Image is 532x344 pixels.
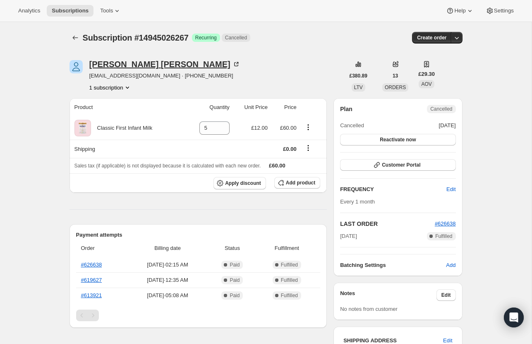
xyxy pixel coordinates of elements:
a: #613921 [81,292,102,298]
span: Customer Portal [382,162,420,168]
span: Fulfilled [281,292,298,299]
button: Subscriptions [69,32,81,44]
span: Paid [230,292,240,299]
h2: LAST ORDER [340,220,435,228]
button: Help [441,5,479,17]
h3: Notes [340,289,436,301]
span: £60.00 [269,162,285,169]
span: [DATE] · 02:15 AM [129,261,206,269]
span: Subscriptions [52,7,89,14]
th: Product [69,98,185,116]
span: £29.30 [418,70,435,78]
span: Cancelled [340,121,364,130]
button: Shipping actions [302,143,315,153]
div: Open Intercom Messenger [504,308,524,327]
span: [EMAIL_ADDRESS][DOMAIN_NAME] · [PHONE_NUMBER] [89,72,240,80]
span: Reactivate now [380,136,416,143]
a: #626638 [435,220,456,227]
span: £12.00 [251,125,268,131]
h2: Payment attempts [76,231,321,239]
span: Status [211,244,253,252]
span: Every 1 month [340,199,375,205]
span: 13 [393,73,398,79]
span: £380.89 [350,73,367,79]
a: #619627 [81,277,102,283]
span: Add [446,261,455,269]
div: Classic First Infant Milk [91,124,153,132]
th: Unit Price [232,98,270,116]
button: Tools [95,5,126,17]
th: Shipping [69,140,185,158]
th: Quantity [185,98,232,116]
span: £0.00 [283,146,297,152]
span: Fulfillment [259,244,316,252]
button: Edit [441,183,460,196]
span: Paid [230,262,240,268]
span: Help [454,7,465,14]
button: 13 [388,70,403,82]
span: Fulfilled [281,262,298,268]
h2: Plan [340,105,352,113]
h2: FREQUENCY [340,185,446,194]
span: Recurring [195,34,217,41]
span: Create order [417,34,446,41]
span: Edit [446,185,455,194]
span: Fulfilled [281,277,298,283]
button: Product actions [302,123,315,132]
span: Stephanie Barnard [69,60,83,73]
span: Edit [441,292,451,298]
span: Paid [230,277,240,283]
h6: Batching Settings [340,261,446,269]
button: Product actions [89,83,132,92]
button: Add product [274,177,320,189]
button: £380.89 [345,70,372,82]
span: [DATE] · 05:08 AM [129,291,206,300]
img: product img [74,120,91,136]
span: Billing date [129,244,206,252]
span: Subscription #14945026267 [83,33,189,42]
span: Settings [494,7,514,14]
span: Cancelled [430,106,452,112]
button: Create order [412,32,451,44]
button: Apply discount [213,177,266,189]
button: Reactivate now [340,134,455,145]
span: [DATE] [439,121,456,130]
span: Fulfilled [435,233,452,240]
button: Settings [481,5,519,17]
span: Sales tax (if applicable) is not displayed because it is calculated with each new order. [74,163,261,169]
span: LTV [354,85,363,90]
span: Cancelled [225,34,247,41]
button: #626638 [435,220,456,228]
span: No notes from customer [340,306,398,312]
span: [DATE] [340,232,357,240]
span: ORDERS [385,85,406,90]
span: Apply discount [225,180,261,187]
th: Price [270,98,299,116]
a: #626638 [81,262,102,268]
span: Tools [100,7,113,14]
button: Edit [436,289,456,301]
button: Subscriptions [47,5,93,17]
span: £60.00 [280,125,297,131]
nav: Pagination [76,310,321,321]
span: Analytics [18,7,40,14]
th: Order [76,239,127,257]
div: [PERSON_NAME] [PERSON_NAME] [89,60,240,68]
button: Customer Portal [340,159,455,171]
span: Add product [286,179,315,186]
span: [DATE] · 12:35 AM [129,276,206,284]
button: Add [441,259,460,272]
button: Analytics [13,5,45,17]
span: AOV [421,81,431,87]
